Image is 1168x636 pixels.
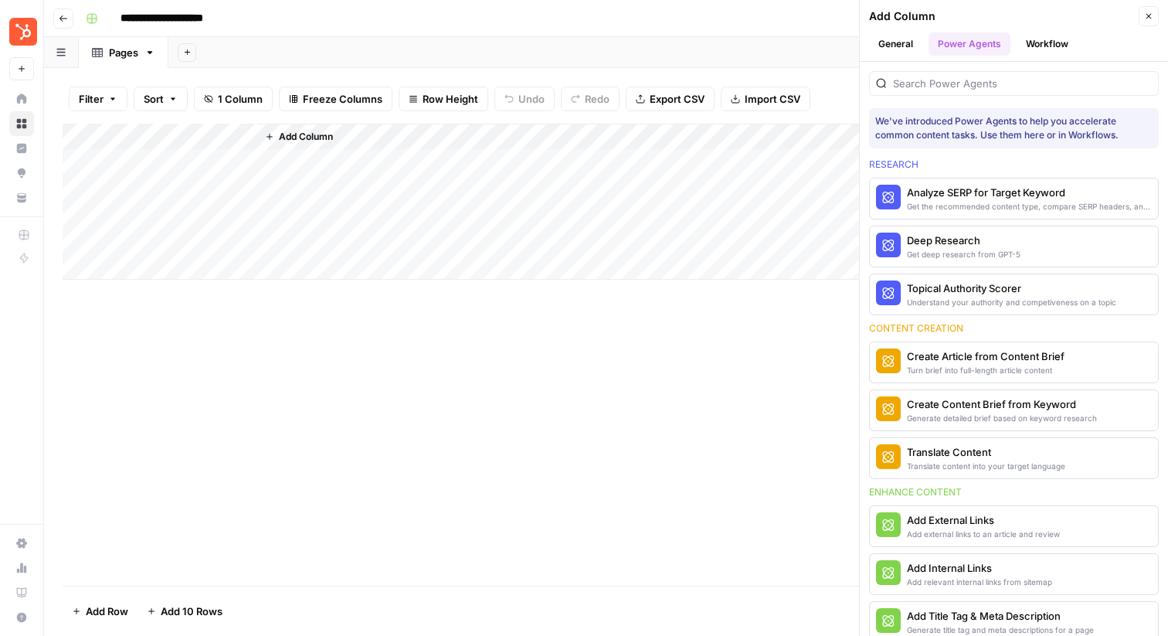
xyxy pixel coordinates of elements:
[303,91,382,107] span: Freeze Columns
[626,87,715,111] button: Export CSV
[745,91,800,107] span: Import CSV
[9,111,34,136] a: Browse
[518,91,545,107] span: Undo
[194,87,273,111] button: 1 Column
[907,576,1052,588] div: Add relevant internal links from sitemap
[399,87,488,111] button: Row Height
[423,91,478,107] span: Row Height
[9,605,34,630] button: Help + Support
[279,130,333,144] span: Add Column
[907,349,1064,364] div: Create Article from Content Brief
[907,200,1152,213] div: Get the recommended content type, compare SERP headers, and analyze SERP patterns
[907,185,1152,200] div: Analyze SERP for Target Keyword
[218,91,263,107] span: 1 Column
[79,91,104,107] span: Filter
[907,444,1065,460] div: Translate Content
[69,87,127,111] button: Filter
[869,32,922,56] button: General
[161,604,222,619] span: Add 10 Rows
[870,226,1158,267] button: Deep ResearchGet deep research from GPT-5
[134,87,188,111] button: Sort
[9,531,34,556] a: Settings
[109,45,138,60] div: Pages
[144,91,164,107] span: Sort
[869,158,1159,172] div: Research
[907,608,1094,624] div: Add Title Tag & Meta Description
[907,396,1097,412] div: Create Content Brief from Keyword
[138,599,232,624] button: Add 10 Rows
[907,460,1065,472] div: Translate content into your target language
[870,179,1158,219] button: Analyze SERP for Target KeywordGet the recommended content type, compare SERP headers, and analyz...
[907,296,1116,308] div: Understand your authority and competiveness on a topic
[9,136,34,161] a: Insights
[870,342,1158,383] button: Create Article from Content BriefTurn brief into full-length article content
[870,438,1158,478] button: Translate ContentTranslate content into your target language
[9,161,34,185] a: Opportunities
[907,560,1052,576] div: Add Internal Links
[1017,32,1078,56] button: Workflow
[869,321,1159,335] div: Content creation
[907,624,1094,636] div: Generate title tag and meta descriptions for a page
[63,599,138,624] button: Add Row
[721,87,810,111] button: Import CSV
[907,512,1060,528] div: Add External Links
[585,91,609,107] span: Redo
[279,87,392,111] button: Freeze Columns
[907,364,1064,376] div: Turn brief into full-length article content
[9,12,34,51] button: Workspace: Blog Content Action Plan
[875,114,1153,142] div: We've introduced Power Agents to help you accelerate common content tasks. Use them here or in Wo...
[907,248,1020,260] div: Get deep research from GPT-5
[870,274,1158,315] button: Topical Authority ScorerUnderstand your authority and competiveness on a topic
[870,390,1158,430] button: Create Content Brief from KeywordGenerate detailed brief based on keyword research
[9,556,34,580] a: Usage
[907,528,1060,540] div: Add external links to an article and review
[9,87,34,111] a: Home
[929,32,1010,56] button: Power Agents
[907,412,1097,424] div: Generate detailed brief based on keyword research
[86,604,128,619] span: Add Row
[870,506,1158,546] button: Add External LinksAdd external links to an article and review
[494,87,555,111] button: Undo
[9,185,34,210] a: Your Data
[650,91,705,107] span: Export CSV
[79,37,168,68] a: Pages
[259,127,339,147] button: Add Column
[870,554,1158,594] button: Add Internal LinksAdd relevant internal links from sitemap
[907,233,1020,248] div: Deep Research
[893,76,1152,91] input: Search Power Agents
[9,18,37,46] img: Blog Content Action Plan Logo
[9,580,34,605] a: Learning Hub
[907,281,1116,296] div: Topical Authority Scorer
[561,87,620,111] button: Redo
[869,485,1159,499] div: Enhance content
